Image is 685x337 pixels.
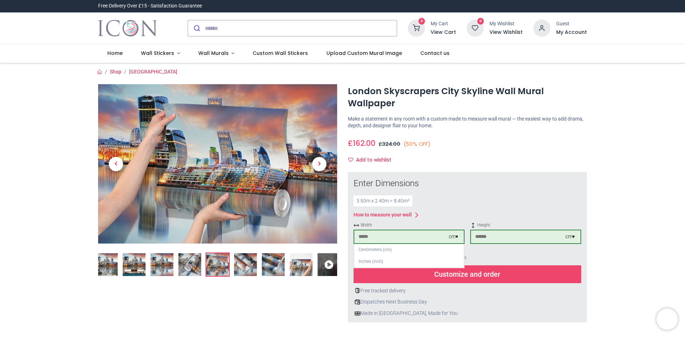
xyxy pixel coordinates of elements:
div: Free tracked delivery [354,287,581,295]
div: cm ▾ [449,233,458,240]
div: Made in [GEOGRAPHIC_DATA], Made for You [354,310,581,317]
img: uk [355,311,360,316]
div: Centimeters (cm) [354,244,464,256]
div: Enter Dimensions [354,178,581,190]
a: 0 [467,25,484,31]
a: Shop [110,69,121,75]
div: Customize and order [354,265,581,283]
div: Dispatches Next Business Day [354,298,581,306]
p: Make a statement in any room with a custom made to measure wall mural — the easiest way to add dr... [348,116,587,129]
img: WS-42611-02 [123,253,146,276]
span: Wall Stickers [141,50,174,57]
div: My Wishlist [489,20,523,27]
img: Icon Wall Stickers [98,18,157,38]
span: £ [348,138,375,148]
span: Custom Wall Stickers [253,50,308,57]
img: Product image [98,84,337,244]
i: Add to wishlist [348,157,353,162]
sup: 0 [418,18,425,25]
div: My Cart [431,20,456,27]
div: How to measure your wall [354,211,412,219]
span: 162.00 [353,138,375,148]
small: (50% OFF) [404,141,431,148]
iframe: Brevo live chat [656,308,678,330]
a: Logo of Icon Wall Stickers [98,18,157,38]
a: Previous [98,108,134,220]
a: Wall Murals [189,44,244,63]
a: [GEOGRAPHIC_DATA] [129,69,177,75]
a: My Account [556,29,587,36]
span: Width [354,222,465,228]
div: Free Delivery Over £15 - Satisfaction Guarantee [98,2,202,10]
div: cm ▾ [565,233,575,240]
span: Upload Custom Mural Image [326,50,402,57]
span: Height [470,222,581,228]
span: £ [379,141,400,148]
sup: 0 [477,18,484,25]
a: View Cart [431,29,456,36]
a: View Wishlist [489,29,523,36]
span: Next [312,157,326,171]
div: Guest [556,20,587,27]
span: 324.00 [382,141,400,148]
img: Extra product image [262,253,285,276]
img: WS-42611-03 [151,253,173,276]
img: Extra product image [206,253,229,276]
a: Next [301,108,337,220]
img: Extra product image [178,253,201,276]
button: Submit [188,20,205,36]
a: 0 [408,25,425,31]
a: Wall Stickers [132,44,189,63]
img: London Skyscrapers City Skyline Wall Mural Wallpaper [95,253,118,276]
span: Contact us [420,50,450,57]
img: Extra product image [234,253,257,276]
span: Wall Murals [198,50,229,57]
div: Inches (inch) [354,256,464,267]
button: Add to wishlistAdd to wishlist [348,154,397,166]
div: 3.50 m x 2.40 m = 8.40 m² [354,195,412,207]
span: Home [107,50,123,57]
iframe: Customer reviews powered by Trustpilot [437,2,587,10]
span: Previous [109,157,123,171]
img: Extra product image [290,253,313,276]
div: Add 5-10cm of extra margin to your measurements. [354,250,581,265]
h1: London Skyscrapers City Skyline Wall Mural Wallpaper [348,85,587,110]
